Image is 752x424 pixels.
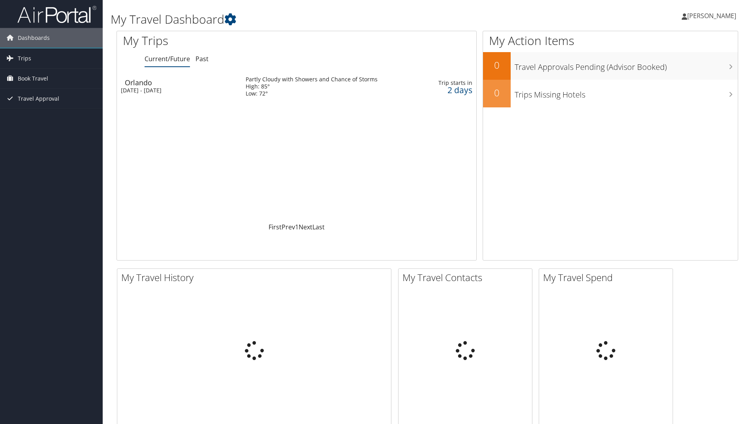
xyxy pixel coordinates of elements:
div: Trip starts in [432,79,472,86]
h2: 0 [483,58,511,72]
h2: 0 [483,86,511,99]
h2: My Travel Spend [543,271,673,284]
a: 0Travel Approvals Pending (Advisor Booked) [483,52,738,80]
a: [PERSON_NAME] [682,4,744,28]
div: High: 85° [246,83,378,90]
h1: My Trips [123,32,321,49]
span: Book Travel [18,69,48,88]
span: Dashboards [18,28,50,48]
a: Last [312,223,325,231]
h2: My Travel History [121,271,391,284]
a: Next [299,223,312,231]
span: Travel Approval [18,89,59,109]
h2: My Travel Contacts [402,271,532,284]
div: Orlando [125,79,238,86]
div: Partly Cloudy with Showers and Chance of Storms [246,76,378,83]
h1: My Action Items [483,32,738,49]
span: Trips [18,49,31,68]
a: Past [196,54,209,63]
h1: My Travel Dashboard [111,11,533,28]
div: 2 days [432,86,472,94]
a: Prev [282,223,295,231]
a: First [269,223,282,231]
a: 0Trips Missing Hotels [483,80,738,107]
a: Current/Future [145,54,190,63]
h3: Trips Missing Hotels [515,85,738,100]
div: Low: 72° [246,90,378,97]
div: [DATE] - [DATE] [121,87,234,94]
span: [PERSON_NAME] [687,11,736,20]
h3: Travel Approvals Pending (Advisor Booked) [515,58,738,73]
img: airportal-logo.png [17,5,96,24]
a: 1 [295,223,299,231]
